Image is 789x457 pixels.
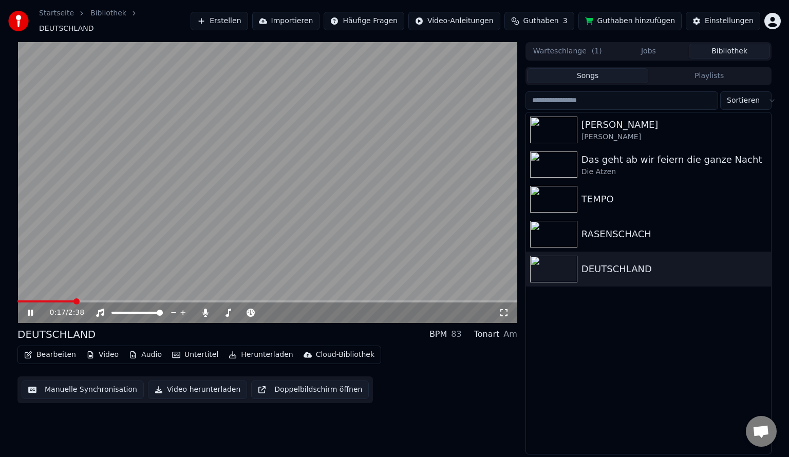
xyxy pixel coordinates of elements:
[90,8,126,18] a: Bibliothek
[608,44,689,59] button: Jobs
[563,16,568,26] span: 3
[648,68,770,83] button: Playlists
[39,24,94,34] span: DEUTSCHLAND
[408,12,500,30] button: Video-Anleitungen
[581,118,767,132] div: [PERSON_NAME]
[503,328,517,340] div: Am
[316,350,374,360] div: Cloud-Bibliothek
[224,348,297,362] button: Herunterladen
[746,416,777,447] a: Chat öffnen
[727,96,760,106] span: Sortieren
[581,153,767,167] div: Das geht ab wir feiern die ganze Nacht
[451,328,461,340] div: 83
[474,328,500,340] div: Tonart
[125,348,166,362] button: Audio
[581,192,767,206] div: TEMPO
[168,348,222,362] button: Untertitel
[581,227,767,241] div: RASENSCHACH
[17,327,96,341] div: DEUTSCHLAND
[148,380,247,399] button: Video herunterladen
[429,328,447,340] div: BPM
[39,8,191,34] nav: breadcrumb
[20,348,80,362] button: Bearbeiten
[581,262,767,276] div: DEUTSCHLAND
[527,68,649,83] button: Songs
[527,44,608,59] button: Warteschlange
[82,348,123,362] button: Video
[523,16,559,26] span: Guthaben
[50,308,66,318] span: 0:17
[581,167,767,177] div: Die Atzen
[686,12,760,30] button: Einstellungen
[251,380,369,399] button: Doppelbildschirm öffnen
[578,12,682,30] button: Guthaben hinzufügen
[191,12,248,30] button: Erstellen
[252,12,320,30] button: Importieren
[39,8,74,18] a: Startseite
[324,12,404,30] button: Häufige Fragen
[8,11,29,31] img: youka
[504,12,574,30] button: Guthaben3
[50,308,74,318] div: /
[689,44,770,59] button: Bibliothek
[592,46,602,56] span: ( 1 )
[581,132,767,142] div: [PERSON_NAME]
[68,308,84,318] span: 2:38
[705,16,754,26] div: Einstellungen
[22,380,144,399] button: Manuelle Synchronisation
